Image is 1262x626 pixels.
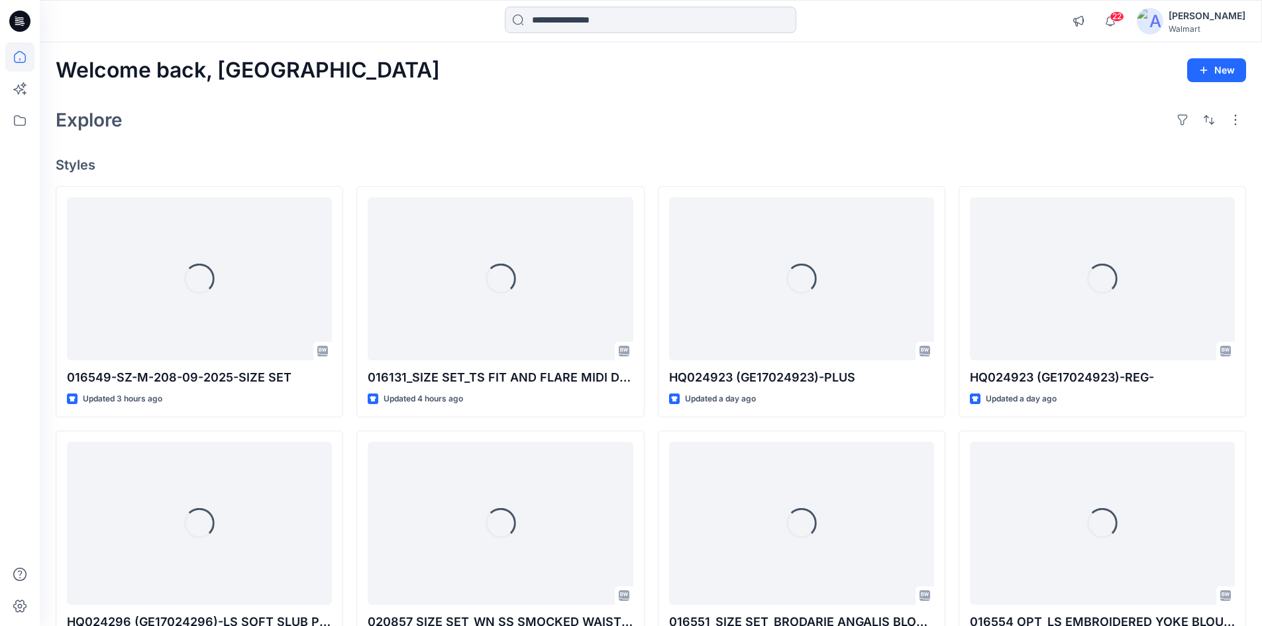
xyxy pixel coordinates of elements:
[56,109,123,130] h2: Explore
[986,392,1057,406] p: Updated a day ago
[56,58,440,83] h2: Welcome back, [GEOGRAPHIC_DATA]
[67,368,332,387] p: 016549-SZ-M-208-09-2025-SIZE SET
[1137,8,1163,34] img: avatar
[384,392,463,406] p: Updated 4 hours ago
[1187,58,1246,82] button: New
[83,392,162,406] p: Updated 3 hours ago
[669,368,934,387] p: HQ024923 (GE17024923)-PLUS
[56,157,1246,173] h4: Styles
[368,368,633,387] p: 016131_SIZE SET_TS FIT AND FLARE MIDI DRESS
[970,368,1235,387] p: HQ024923 (GE17024923)-REG-
[1110,11,1124,22] span: 22
[685,392,756,406] p: Updated a day ago
[1169,8,1245,24] div: [PERSON_NAME]
[1169,24,1245,34] div: Walmart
